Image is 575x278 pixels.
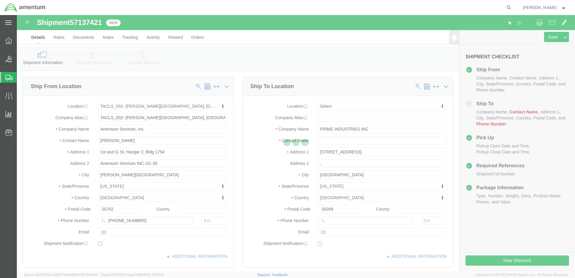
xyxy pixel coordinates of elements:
a: Support [257,273,272,276]
span: Server: 2025.21.0-c63077040a8 [24,273,98,276]
a: Feedback [272,273,287,276]
span: [DATE] 10:25:10 [140,273,164,276]
button: [PERSON_NAME] [522,4,567,11]
span: Copyright © [DATE]-[DATE] Agistix Inc., All Rights Reserved [475,272,568,277]
span: Greg Kalwa [523,4,557,11]
span: [DATE] 10:41:40 [74,273,98,276]
span: Client: 2025.21.0-faee749 [100,273,164,276]
img: logo [4,3,46,12]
